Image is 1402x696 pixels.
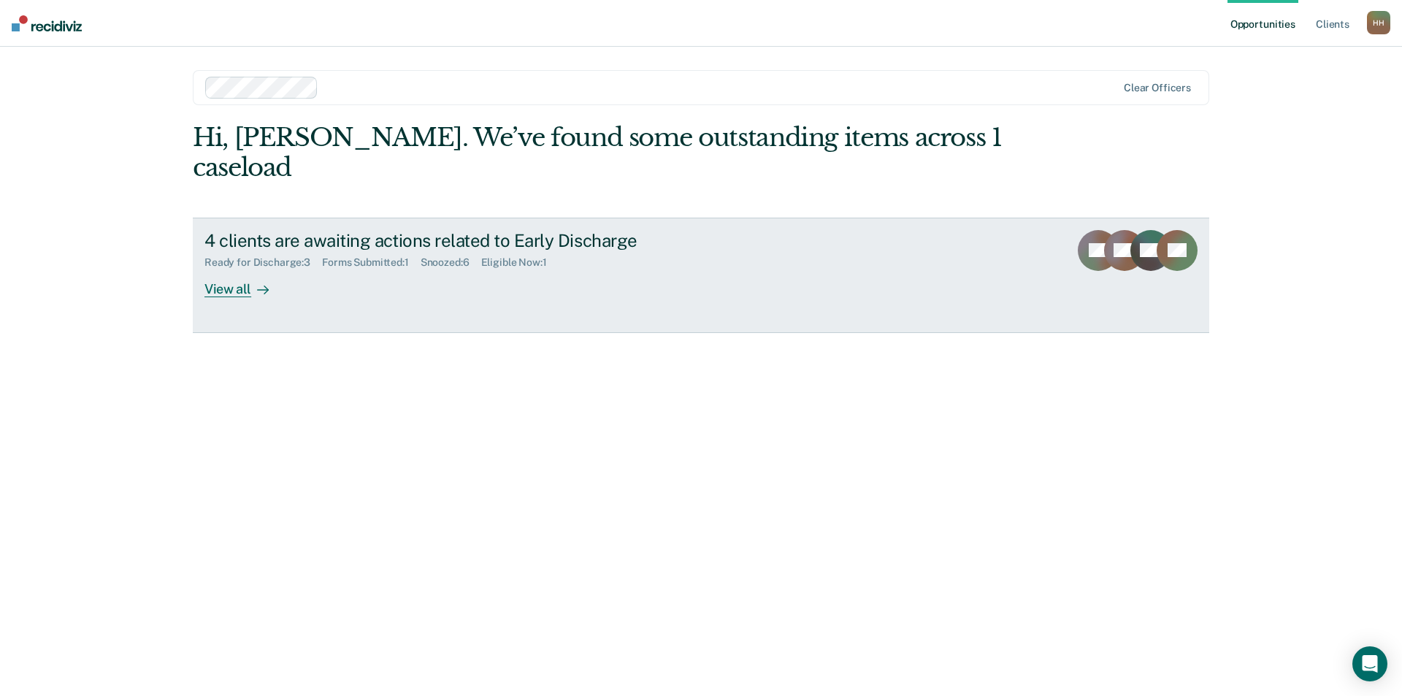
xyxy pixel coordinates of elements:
[322,256,421,269] div: Forms Submitted : 1
[1352,646,1387,681] div: Open Intercom Messenger
[481,256,559,269] div: Eligible Now : 1
[421,256,481,269] div: Snoozed : 6
[12,15,82,31] img: Recidiviz
[1124,82,1191,94] div: Clear officers
[204,256,322,269] div: Ready for Discharge : 3
[193,123,1006,183] div: Hi, [PERSON_NAME]. We’ve found some outstanding items across 1 caseload
[204,230,717,251] div: 4 clients are awaiting actions related to Early Discharge
[1367,11,1390,34] button: HH
[193,218,1209,333] a: 4 clients are awaiting actions related to Early DischargeReady for Discharge:3Forms Submitted:1Sn...
[1367,11,1390,34] div: H H
[204,269,286,297] div: View all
